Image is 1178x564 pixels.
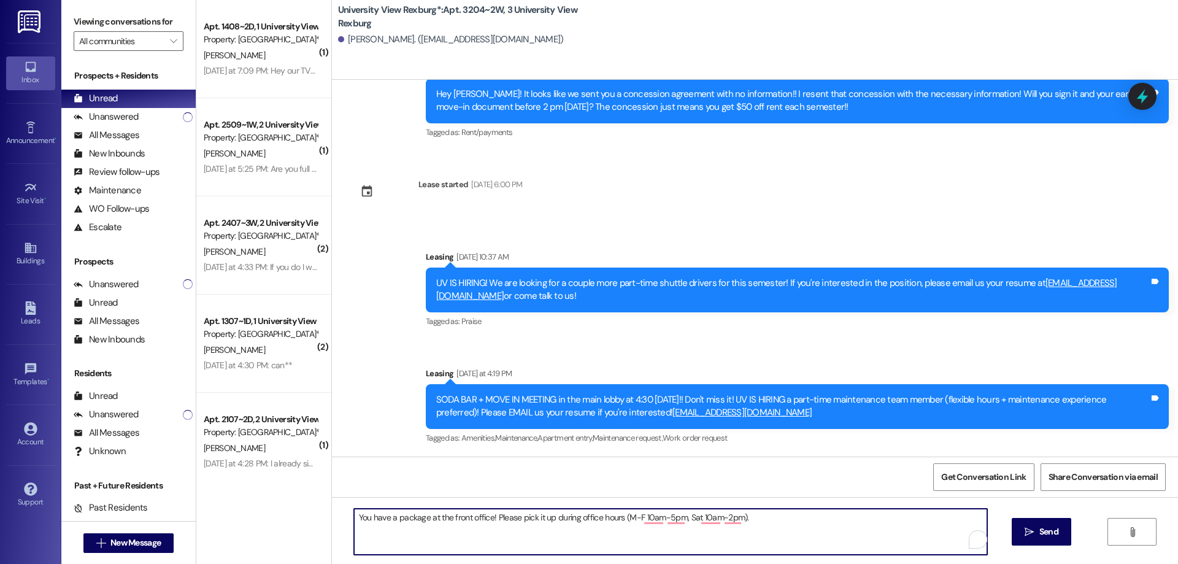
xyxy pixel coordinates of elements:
[426,250,1169,268] div: Leasing
[79,31,164,51] input: All communities
[468,178,522,191] div: [DATE] 6:00 PM
[461,316,482,326] span: Praise
[61,69,196,82] div: Prospects + Residents
[338,33,564,46] div: [PERSON_NAME]. ([EMAIL_ADDRESS][DOMAIN_NAME])
[941,471,1026,484] span: Get Conversation Link
[204,163,377,174] div: [DATE] at 5:25 PM: Are you full for winter parking?
[110,536,161,549] span: New Message
[47,376,49,384] span: •
[74,184,141,197] div: Maintenance
[74,129,139,142] div: All Messages
[204,33,317,46] div: Property: [GEOGRAPHIC_DATA]*
[418,178,469,191] div: Lease started
[74,501,148,514] div: Past Residents
[1049,471,1158,484] span: Share Conversation via email
[204,230,317,242] div: Property: [GEOGRAPHIC_DATA]*
[74,390,118,403] div: Unread
[426,429,1169,447] div: Tagged as:
[74,427,139,439] div: All Messages
[74,147,145,160] div: New Inbounds
[74,203,149,215] div: WO Follow-ups
[6,479,55,512] a: Support
[204,50,265,61] span: [PERSON_NAME]
[74,221,121,234] div: Escalate
[74,445,126,458] div: Unknown
[61,367,196,380] div: Residents
[6,177,55,211] a: Site Visit •
[426,312,1169,330] div: Tagged as:
[170,36,177,46] i: 
[204,315,317,328] div: Apt. 1307~1D, 1 University View Rexburg
[436,277,1149,303] div: UV IS HIRING! We are looking for a couple more part-time shuttle drivers for this semester! If yo...
[426,123,1169,141] div: Tagged as:
[461,127,513,137] span: Rent/payments
[436,88,1149,114] div: Hey [PERSON_NAME]! It looks like we sent you a concession agreement with no information!! I resen...
[74,12,183,31] label: Viewing conversations for
[61,255,196,268] div: Prospects
[204,344,265,355] span: [PERSON_NAME]
[61,479,196,492] div: Past + Future Residents
[74,408,139,421] div: Unanswered
[354,509,987,555] textarea: To enrich screen reader interactions, please activate Accessibility in Grammarly extension settings
[204,217,317,230] div: Apt. 2407~3W, 2 University View Rexburg
[74,110,139,123] div: Unanswered
[663,433,727,443] span: Work order request
[204,246,265,257] span: [PERSON_NAME]
[204,148,265,159] span: [PERSON_NAME]
[204,413,317,426] div: Apt. 2107~2D, 2 University View Rexburg
[537,433,593,443] span: Apartment entry ,
[96,538,106,548] i: 
[453,367,512,380] div: [DATE] at 4:19 PM
[495,433,537,443] span: Maintenance ,
[44,195,46,203] span: •
[204,426,317,439] div: Property: [GEOGRAPHIC_DATA]*
[55,134,56,143] span: •
[461,433,496,443] span: Amenities ,
[6,419,55,452] a: Account
[18,10,43,33] img: ResiDesk Logo
[204,131,317,144] div: Property: [GEOGRAPHIC_DATA]*
[204,360,292,371] div: [DATE] at 4:30 PM: can**
[204,458,378,469] div: [DATE] at 4:28 PM: I already signed a winter lease
[672,406,812,419] a: [EMAIL_ADDRESS][DOMAIN_NAME]
[204,20,317,33] div: Apt. 1408~2D, 1 University View Rexburg
[6,298,55,331] a: Leads
[74,333,145,346] div: New Inbounds
[204,118,317,131] div: Apt. 2509~1W, 2 University View Rexburg
[6,238,55,271] a: Buildings
[204,65,876,76] div: [DATE] at 7:09 PM: Hey our TV hasn't been connecting to any networks and we can't find a WiFi pas...
[453,250,509,263] div: [DATE] 10:37 AM
[338,4,583,30] b: University View Rexburg*: Apt. 3204~2W, 3 University View Rexburg
[1039,525,1058,538] span: Send
[1041,463,1166,491] button: Share Conversation via email
[74,166,160,179] div: Review follow-ups
[83,533,174,553] button: New Message
[74,315,139,328] div: All Messages
[74,296,118,309] div: Unread
[204,261,383,272] div: [DATE] at 4:33 PM: If you do I would like one please.
[74,92,118,105] div: Unread
[1128,527,1137,537] i: 
[436,393,1149,420] div: SODA BAR + MOVE IN MEETING in the main lobby at 4:30 [DATE]!! Don't miss it! UV IS HIRING a part-...
[6,358,55,392] a: Templates •
[204,442,265,454] span: [PERSON_NAME]
[933,463,1034,491] button: Get Conversation Link
[6,56,55,90] a: Inbox
[1012,518,1071,546] button: Send
[1025,527,1034,537] i: 
[204,328,317,341] div: Property: [GEOGRAPHIC_DATA]*
[593,433,663,443] span: Maintenance request ,
[426,367,1169,384] div: Leasing
[74,278,139,291] div: Unanswered
[436,277,1117,302] a: [EMAIL_ADDRESS][DOMAIN_NAME]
